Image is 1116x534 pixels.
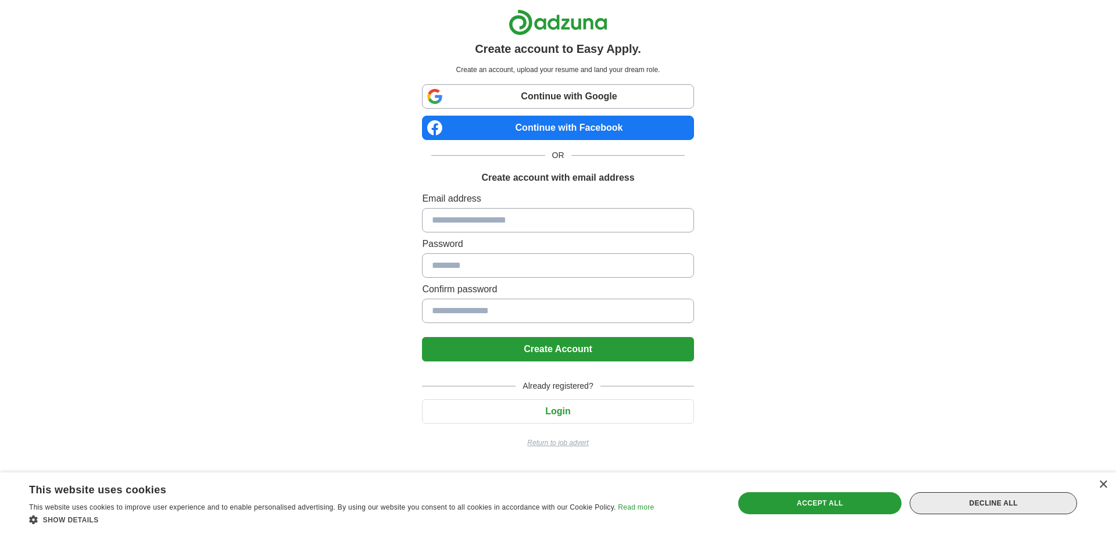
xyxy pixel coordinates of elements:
[618,503,654,511] a: Read more, opens a new window
[422,406,693,416] a: Login
[545,149,571,162] span: OR
[422,337,693,361] button: Create Account
[1099,481,1107,489] div: Close
[43,516,99,524] span: Show details
[422,116,693,140] a: Continue with Facebook
[29,514,654,525] div: Show details
[481,171,634,185] h1: Create account with email address
[910,492,1077,514] div: Decline all
[422,237,693,251] label: Password
[509,9,607,35] img: Adzuna logo
[424,64,691,75] p: Create an account, upload your resume and land your dream role.
[422,192,693,206] label: Email address
[422,282,693,296] label: Confirm password
[422,438,693,448] a: Return to job advert
[475,40,641,58] h1: Create account to Easy Apply.
[422,399,693,424] button: Login
[422,84,693,109] a: Continue with Google
[738,492,902,514] div: Accept all
[29,479,625,497] div: This website uses cookies
[29,503,616,511] span: This website uses cookies to improve user experience and to enable personalised advertising. By u...
[516,380,600,392] span: Already registered?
